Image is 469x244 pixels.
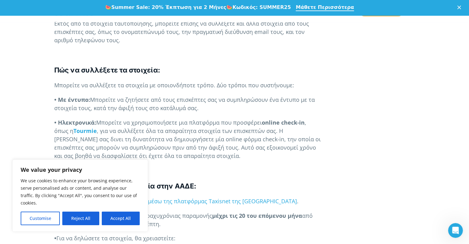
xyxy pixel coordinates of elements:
[111,4,226,10] b: Summer Sale: 20% Έκπτωση για 2 Μήνες
[54,119,96,126] strong: • Ηλεκτρονικά:
[54,19,322,44] p: Εκτός από τα στοιχεία ταυτοποίησης, μπορείτε επίσης να συλλέξετε και άλλα στοιχεία από τους επισκ...
[62,212,99,225] button: Reject All
[21,166,140,173] p: We value your privacy
[262,119,305,126] strong: online check-in
[102,212,140,225] button: Accept All
[73,127,97,134] a: Tourmie
[457,6,463,9] div: Κλείσιμο
[54,197,322,205] p: , .
[54,81,322,89] p: Μπορείτε να συλλέξετε τα στοιχεία με οποιονδήποτε τρόπο. Δύο τρόποι που συστήνουμε:
[448,223,463,238] iframe: Intercom live chat
[54,234,322,242] p: Για να δηλώσετε τα στοιχεία, θα χρειαστείτε:
[21,177,140,207] p: We use cookies to enhance your browsing experience, serve personalised ads or content, and analys...
[148,197,297,205] a: μέσω της πλατφόρμας Taxisnet της [GEOGRAPHIC_DATA]
[232,4,291,10] b: Κωδικός: SUMMER25
[54,96,322,112] p: Μπορείτε να ζητήσετε από τους επισκέπτες σας να συμπληρώσουν ένα έντυπο με τα στοιχεία τους, κατά...
[212,212,302,219] strong: μέχρι τις 20 του επόμενου μήνα
[54,66,160,74] strong: Πώς να συλλέξετε τα στοιχεία:
[54,212,322,228] p: Οφείλετε να υποβάλετε δήλωση βραχυχρόνιας παραμονής από την ημέρα αναχώρησης κάθε επισκέπτη.
[54,234,56,242] strong: •
[296,4,354,11] a: Μάθετε Περισσότερα
[54,96,90,103] strong: • Με έντυπο:
[54,181,322,191] h4: Πώς να δηλώσετε τα στοιχεία στην ΑΑΔΕ:
[105,4,291,10] div: 🍉 🍉
[21,212,60,225] button: Customise
[54,118,322,160] p: Μπορείτε να χρησιμοποιήσετε μια πλατφόρμα που προσφέρει , όπως η , για να συλλέξετε όλα τα απαραί...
